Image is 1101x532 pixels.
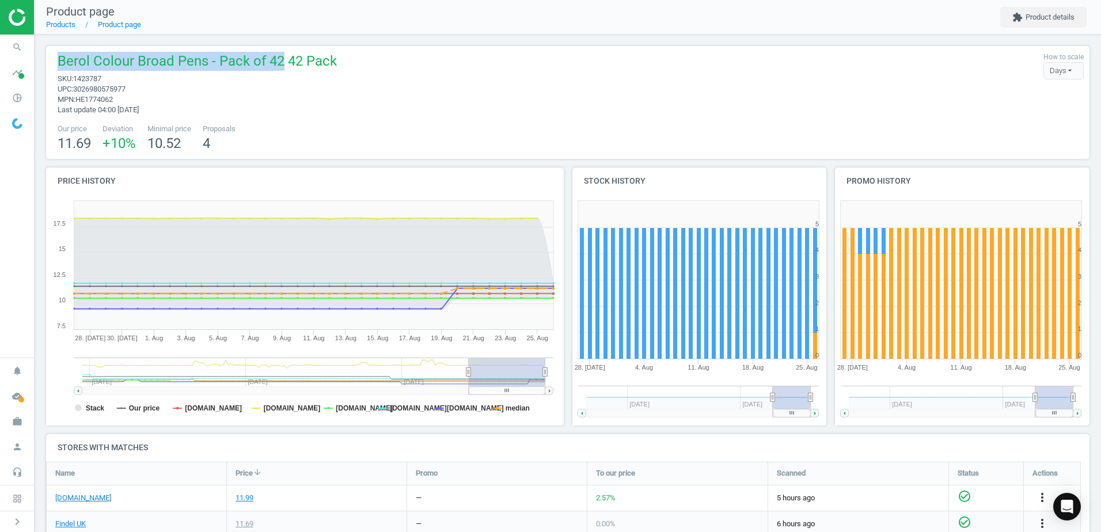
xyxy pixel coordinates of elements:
[837,364,868,371] tspan: 28. [DATE]
[635,364,653,371] tspan: 4. Aug
[58,105,139,114] span: Last update 04:00 [DATE]
[6,436,28,458] i: person
[75,95,113,104] span: HE1774062
[742,364,763,371] tspan: 18. Aug
[203,124,236,134] span: Proposals
[46,168,564,195] h4: Price history
[958,489,971,503] i: check_circle_outline
[1078,352,1081,359] text: 0
[203,135,210,151] span: 4
[431,335,452,341] tspan: 19. Aug
[6,360,28,382] i: notifications
[177,335,195,341] tspan: 3. Aug
[236,493,253,503] div: 11.99
[1035,491,1049,506] button: more_vert
[1053,493,1081,520] div: Open Intercom Messenger
[574,364,605,371] tspan: 28. [DATE]
[416,493,422,503] div: —
[46,5,115,18] span: Product page
[335,335,356,341] tspan: 13. Aug
[46,20,75,29] a: Products
[145,335,163,341] tspan: 1. Aug
[185,404,242,412] tspan: [DOMAIN_NAME]
[55,519,86,529] a: Findel UK
[1035,491,1049,504] i: more_vert
[815,273,818,280] text: 3
[1058,364,1080,371] tspan: 25. Aug
[1078,246,1081,253] text: 4
[57,322,66,329] text: 7.5
[273,335,291,341] tspan: 9. Aug
[796,364,817,371] tspan: 25. Aug
[447,404,504,412] tspan: [DOMAIN_NAME]
[209,335,227,341] tspan: 5. Aug
[399,335,420,341] tspan: 17. Aug
[572,168,827,195] h4: Stock history
[73,85,126,93] span: 3026980575977
[777,468,806,478] span: Scanned
[688,364,709,371] tspan: 11. Aug
[6,411,28,432] i: work
[1000,7,1087,28] button: extensionProduct details
[815,352,818,359] text: 0
[958,468,979,478] span: Status
[958,515,971,529] i: check_circle_outline
[777,493,940,503] span: 5 hours ago
[58,74,73,83] span: sku :
[55,493,111,503] a: [DOMAIN_NAME]
[1012,12,1023,22] i: extension
[264,404,321,412] tspan: [DOMAIN_NAME]
[6,87,28,109] i: pie_chart_outlined
[12,118,22,129] img: wGWNvw8QSZomAAAAABJRU5ErkJggg==
[3,514,32,529] button: chevron_right
[147,124,191,134] span: Minimal price
[390,404,447,412] tspan: [DOMAIN_NAME]
[6,461,28,483] i: headset_mic
[58,95,75,104] span: mpn :
[102,135,136,151] span: +10 %
[58,85,73,93] span: upc :
[10,515,24,529] i: chevron_right
[55,468,75,478] span: Name
[147,135,181,151] span: 10.52
[6,385,28,407] i: cloud_done
[815,246,818,253] text: 4
[416,519,422,529] div: —
[73,74,101,83] span: 1423787
[102,124,136,134] span: Deviation
[1078,273,1081,280] text: 3
[1078,221,1081,227] text: 5
[1035,516,1049,530] i: more_vert
[46,434,1089,461] h4: Stores with matches
[253,468,262,477] i: arrow_downward
[98,20,141,29] a: Product page
[951,364,972,371] tspan: 11. Aug
[815,325,818,332] text: 1
[75,335,105,341] tspan: 28. [DATE]
[9,9,90,26] img: ajHJNr6hYgQAAAAASUVORK5CYII=
[815,299,818,306] text: 2
[1078,325,1081,332] text: 1
[58,52,337,74] span: Berol Colour Broad Pens - Pack of 42 42 Pack
[59,297,66,303] text: 10
[59,245,66,252] text: 15
[1035,516,1049,531] button: more_vert
[1078,299,1081,306] text: 2
[1043,52,1084,62] label: How to scale
[236,519,253,529] div: 11.69
[495,335,516,341] tspan: 23. Aug
[58,135,91,151] span: 11.69
[506,404,530,412] tspan: median
[86,404,104,412] tspan: Stack
[6,62,28,83] i: timeline
[777,519,940,529] span: 6 hours ago
[835,168,1089,195] h4: Promo history
[1032,468,1058,478] span: Actions
[596,493,616,502] span: 2.57 %
[58,124,91,134] span: Our price
[129,404,160,412] tspan: Our price
[463,335,484,341] tspan: 21. Aug
[1005,364,1026,371] tspan: 18. Aug
[54,220,66,227] text: 17.5
[596,519,616,528] span: 0.00 %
